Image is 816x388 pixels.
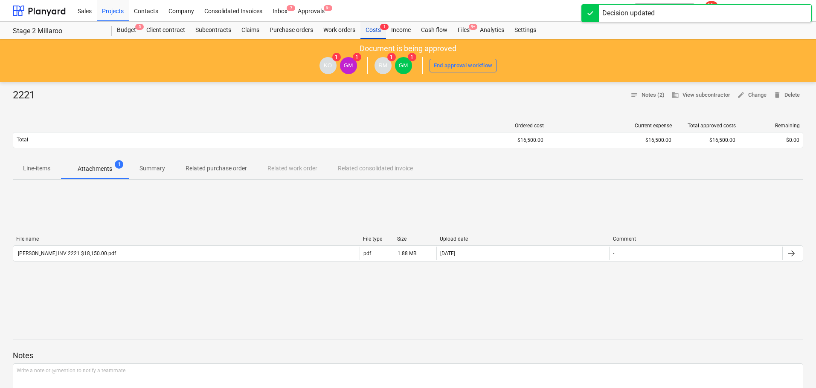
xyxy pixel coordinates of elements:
[679,123,736,129] div: Total approved costs
[551,123,672,129] div: Current expense
[668,89,734,102] button: View subcontractor
[630,90,665,100] span: Notes (2)
[397,236,433,242] div: Size
[360,22,386,39] div: Costs
[509,22,541,39] a: Settings
[112,22,141,39] a: Budget5
[737,90,767,100] span: Change
[375,57,392,74] div: Rowan MacDonald
[363,236,390,242] div: File type
[440,250,455,256] div: [DATE]
[387,53,396,61] span: 1
[487,123,544,129] div: Ordered cost
[551,137,671,143] div: $16,500.00
[434,61,493,71] div: End approval workflow
[186,164,247,173] p: Related purchase order
[13,89,42,102] div: 2221
[399,62,408,69] span: GM
[13,351,803,361] p: Notes
[679,137,735,143] div: $16,500.00
[380,24,389,30] span: 1
[743,123,800,129] div: Remaining
[360,43,456,54] p: Document is being approved
[395,57,412,74] div: Geoff Morley
[17,250,116,256] div: [PERSON_NAME] INV 2221 $18,150.00.pdf
[340,57,357,74] div: Geoff Morley
[613,250,614,256] div: -
[264,22,318,39] a: Purchase orders
[112,22,141,39] div: Budget
[139,164,165,173] p: Summary
[344,62,353,69] span: GM
[613,236,779,242] div: Comment
[398,250,416,256] div: 1.88 MB
[627,89,668,102] button: Notes (2)
[332,53,341,61] span: 1
[602,8,655,18] div: Decision updated
[17,136,28,144] p: Total
[408,53,416,61] span: 1
[453,22,475,39] div: Files
[378,62,387,69] span: RM
[440,236,606,242] div: Upload date
[16,236,356,242] div: File name
[353,53,361,61] span: 1
[287,5,295,11] span: 7
[236,22,264,39] a: Claims
[141,22,190,39] a: Client contract
[78,164,112,173] p: Attachments
[324,62,332,69] span: KO
[190,22,236,39] a: Subcontracts
[453,22,475,39] a: Files9+
[770,89,803,102] button: Delete
[743,137,799,143] div: $0.00
[13,27,102,36] div: Stage 2 Millaroo
[360,22,386,39] a: Costs1
[324,5,332,11] span: 9+
[115,160,123,169] span: 1
[386,22,416,39] a: Income
[773,91,781,99] span: delete
[773,347,816,388] iframe: Chat Widget
[416,22,453,39] a: Cash flow
[319,57,337,74] div: Kalin Olive
[23,164,50,173] p: Line-items
[671,91,679,99] span: business
[630,91,638,99] span: notes
[469,24,477,30] span: 9+
[363,250,371,256] div: pdf
[430,59,497,72] button: End approval workflow
[734,89,770,102] button: Change
[487,137,543,143] div: $16,500.00
[318,22,360,39] a: Work orders
[773,90,800,100] span: Delete
[135,24,144,30] span: 5
[737,91,745,99] span: edit
[671,90,730,100] span: View subcontractor
[475,22,509,39] a: Analytics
